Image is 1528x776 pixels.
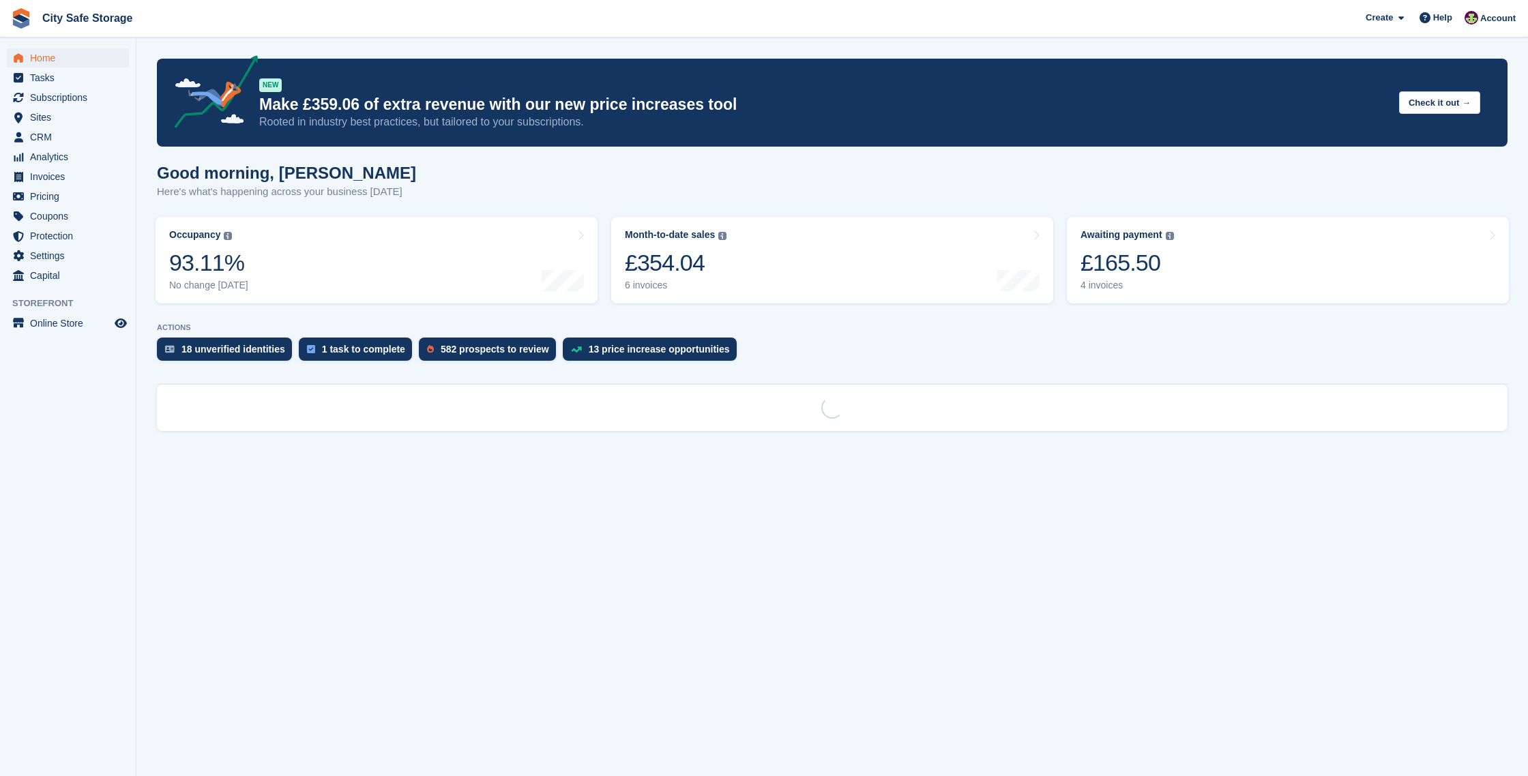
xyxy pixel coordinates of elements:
a: menu [7,167,129,186]
img: icon-info-grey-7440780725fd019a000dd9b08b2336e03edf1995a4989e88bcd33f0948082b44.svg [224,232,232,240]
span: Storefront [12,297,136,310]
div: NEW [259,78,282,92]
p: ACTIONS [157,323,1508,332]
button: Check it out → [1399,91,1480,114]
img: verify_identity-adf6edd0f0f0b5bbfe63781bf79b02c33cf7c696d77639b501bdc392416b5a36.svg [165,345,175,353]
div: Occupancy [169,229,220,241]
img: Richie Miller [1465,11,1478,25]
a: 1 task to complete [299,338,419,368]
a: 582 prospects to review [419,338,563,368]
a: Occupancy 93.11% No change [DATE] [156,217,598,303]
div: 582 prospects to review [441,344,549,355]
a: menu [7,147,129,166]
img: price-adjustments-announcement-icon-8257ccfd72463d97f412b2fc003d46551f7dbcb40ab6d574587a9cd5c0d94... [163,55,259,133]
span: Protection [30,226,112,245]
p: Make £359.06 of extra revenue with our new price increases tool [259,95,1388,115]
a: menu [7,187,129,206]
span: Home [30,48,112,68]
a: menu [7,88,129,107]
span: Create [1366,11,1393,25]
div: 4 invoices [1081,280,1174,291]
div: £165.50 [1081,249,1174,277]
span: Subscriptions [30,88,112,107]
img: price_increase_opportunities-93ffe204e8149a01c8c9dc8f82e8f89637d9d84a8eef4429ea346261dce0b2c0.svg [571,346,582,353]
a: menu [7,68,129,87]
a: 13 price increase opportunities [563,338,744,368]
div: 6 invoices [625,280,726,291]
div: Awaiting payment [1081,229,1162,241]
a: menu [7,314,129,333]
a: menu [7,246,129,265]
a: menu [7,128,129,147]
span: Analytics [30,147,112,166]
span: CRM [30,128,112,147]
a: Awaiting payment £165.50 4 invoices [1067,217,1509,303]
div: 93.11% [169,249,248,277]
h1: Good morning, [PERSON_NAME] [157,164,416,182]
a: Month-to-date sales £354.04 6 invoices [611,217,1053,303]
span: Sites [30,108,112,127]
span: Coupons [30,207,112,226]
img: icon-info-grey-7440780725fd019a000dd9b08b2336e03edf1995a4989e88bcd33f0948082b44.svg [718,232,726,240]
span: Invoices [30,167,112,186]
a: Preview store [113,315,129,331]
span: Tasks [30,68,112,87]
span: Help [1433,11,1452,25]
img: prospect-51fa495bee0391a8d652442698ab0144808aea92771e9ea1ae160a38d050c398.svg [427,345,434,353]
span: Pricing [30,187,112,206]
span: Settings [30,246,112,265]
span: Capital [30,266,112,285]
div: Month-to-date sales [625,229,715,241]
a: menu [7,226,129,245]
div: 13 price increase opportunities [589,344,730,355]
a: menu [7,266,129,285]
a: City Safe Storage [37,7,138,29]
a: menu [7,207,129,226]
span: Account [1480,12,1516,25]
a: menu [7,108,129,127]
p: Here's what's happening across your business [DATE] [157,184,416,200]
div: £354.04 [625,249,726,277]
div: 18 unverified identities [181,344,285,355]
p: Rooted in industry best practices, but tailored to your subscriptions. [259,115,1388,130]
a: menu [7,48,129,68]
img: stora-icon-8386f47178a22dfd0bd8f6a31ec36ba5ce8667c1dd55bd0f319d3a0aa187defe.svg [11,8,31,29]
img: task-75834270c22a3079a89374b754ae025e5fb1db73e45f91037f5363f120a921f8.svg [307,345,315,353]
img: icon-info-grey-7440780725fd019a000dd9b08b2336e03edf1995a4989e88bcd33f0948082b44.svg [1166,232,1174,240]
a: 18 unverified identities [157,338,299,368]
div: No change [DATE] [169,280,248,291]
div: 1 task to complete [322,344,405,355]
span: Online Store [30,314,112,333]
